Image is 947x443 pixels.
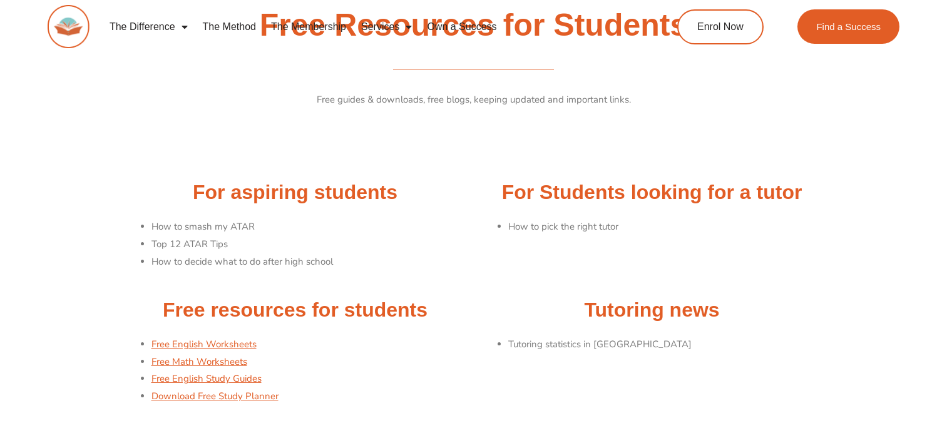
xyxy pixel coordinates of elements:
[151,390,279,402] a: Download Free Study Planner
[151,355,247,368] a: Free Math Worksheets
[508,336,824,354] li: Tutoring statistics in [GEOGRAPHIC_DATA]
[102,13,628,41] nav: Menu
[102,13,195,41] a: The Difference
[123,297,468,323] h2: Free resources for students
[123,91,824,109] p: Free guides & downloads, free blogs, keeping updated and important links.
[151,372,262,385] a: Free English Study Guides
[480,180,824,206] h2: For Students looking for a tutor
[354,13,419,41] a: Services
[677,9,764,44] a: Enrol Now
[798,9,900,44] a: Find a Success
[151,253,468,271] li: How to decide what to do after high school
[697,22,744,32] span: Enrol Now
[151,338,257,350] a: Free English Worksheets
[419,13,504,41] a: Own a Success
[817,22,881,31] span: Find a Success
[195,13,264,41] a: The Method
[151,218,468,236] li: How to smash my ATAR
[123,180,468,206] h2: For aspiring students
[264,13,354,41] a: The Membership
[151,236,468,253] li: Top 12 ATAR Tips
[508,218,824,236] li: How to pick the right tutor
[480,297,824,323] h2: Tutoring news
